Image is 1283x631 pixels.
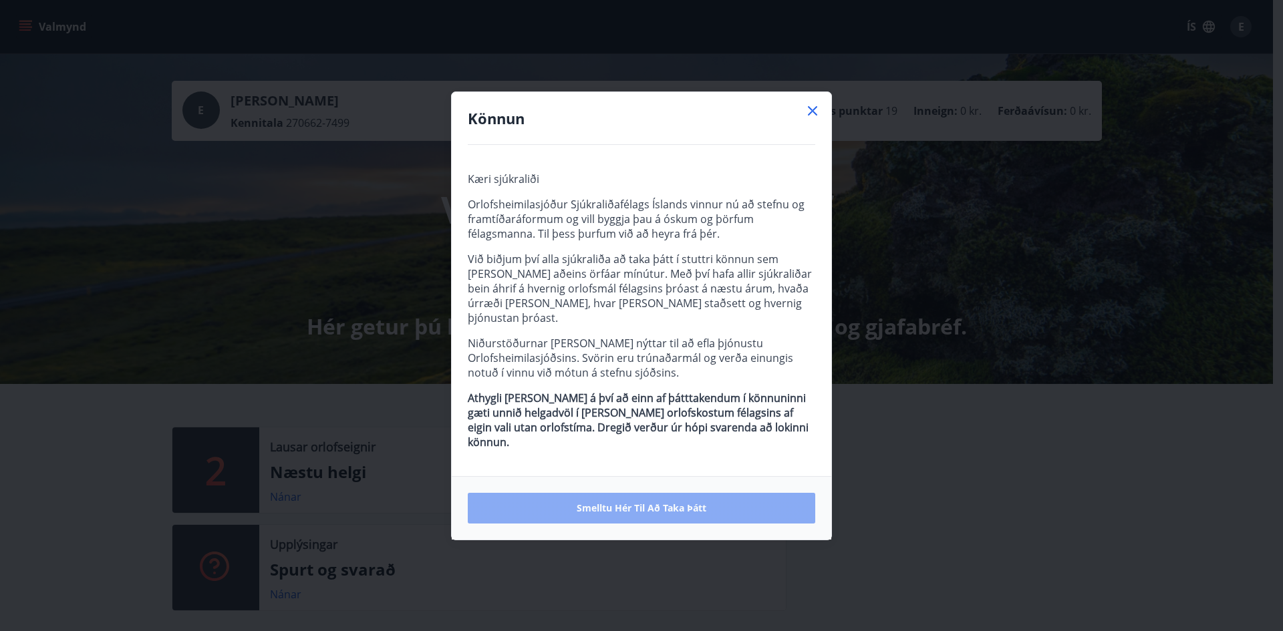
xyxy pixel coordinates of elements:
[468,172,815,186] p: Kæri sjúkraliði
[468,197,815,241] p: Orlofsheimilasjóður Sjúkraliðafélags Íslands vinnur nú að stefnu og framtíðaráformum og vill bygg...
[468,336,815,380] p: Niðurstöðurnar [PERSON_NAME] nýttar til að efla þjónustu Orlofsheimilasjóðsins. Svörin eru trúnað...
[468,108,815,128] h4: Könnun
[468,391,809,449] strong: Athygli [PERSON_NAME] á því að einn af þátttakendum í könnuninni gæti unnið helgadvöl í [PERSON_N...
[577,501,706,515] span: Smelltu hér til að taka þátt
[468,252,815,325] p: Við biðjum því alla sjúkraliða að taka þátt í stuttri könnun sem [PERSON_NAME] aðeins örfáar mínú...
[468,493,815,523] button: Smelltu hér til að taka þátt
